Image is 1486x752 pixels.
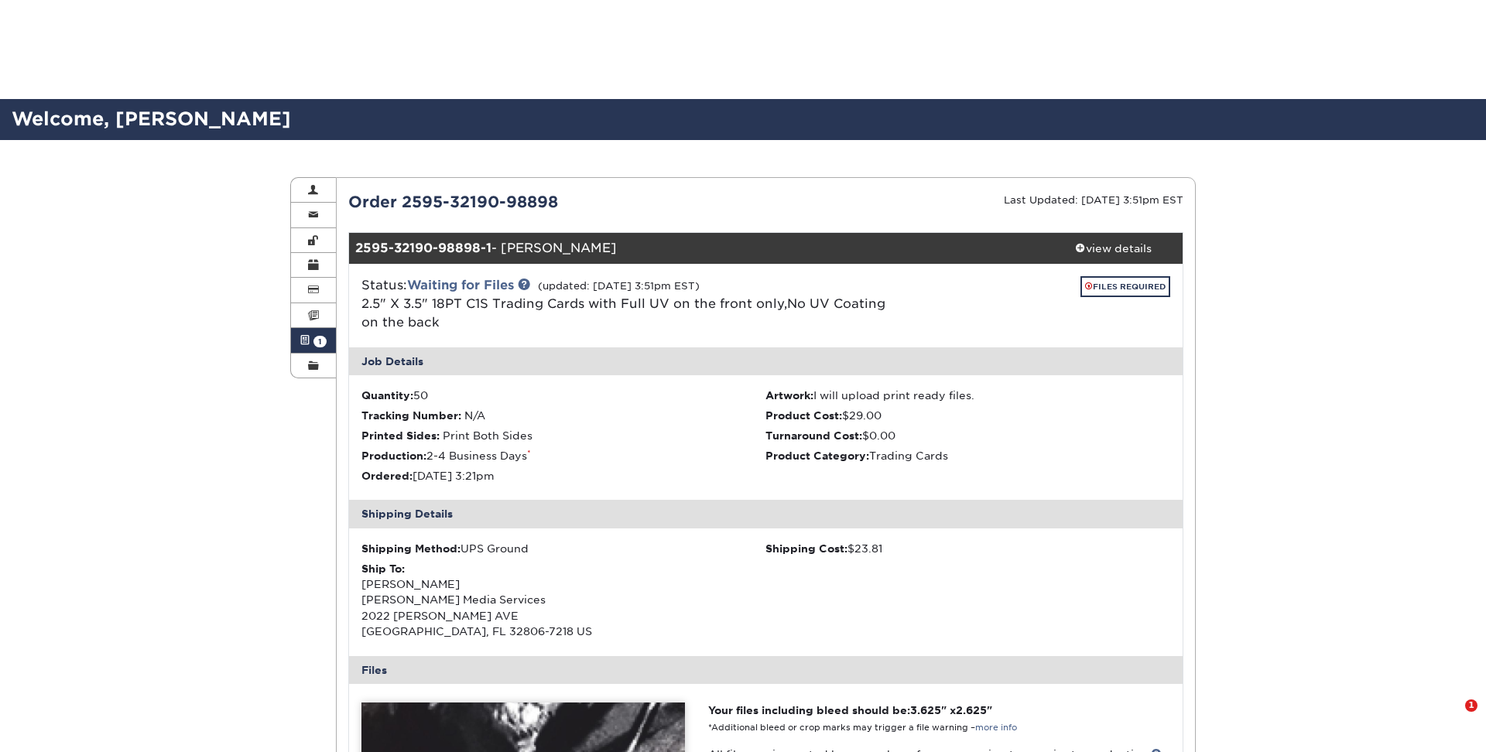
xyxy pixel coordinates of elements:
li: I will upload print ready files. [765,388,1170,403]
a: FILES REQUIRED [1080,276,1170,297]
span: N/A [464,409,485,422]
span: 1 [313,336,327,347]
strong: Ordered: [361,470,413,482]
strong: Product Cost: [765,409,842,422]
strong: Ship To: [361,562,405,575]
div: - [PERSON_NAME] [349,233,1044,264]
strong: Your files including bleed should be: " x " [708,704,992,716]
a: more info [975,723,1017,733]
li: $0.00 [765,428,1170,443]
span: 1 [1465,699,1477,712]
strong: Tracking Number: [361,409,461,422]
div: Shipping Details [349,500,1183,528]
strong: Shipping Method: [361,542,461,555]
small: Last Updated: [DATE] 3:51pm EST [1004,194,1183,206]
li: 50 [361,388,766,403]
div: $23.81 [765,541,1170,556]
small: (updated: [DATE] 3:51pm EST) [538,280,700,292]
li: $29.00 [765,408,1170,423]
strong: Printed Sides: [361,429,440,442]
a: 2.5" X 3.5" 18PT C1S Trading Cards with Full UV on the front only,No UV Coating on the back [361,296,885,330]
a: view details [1043,233,1183,264]
strong: Shipping Cost: [765,542,847,555]
div: Order 2595-32190-98898 [337,190,766,214]
strong: Artwork: [765,389,813,402]
div: Job Details [349,347,1183,375]
iframe: Intercom live chat [1433,699,1471,737]
strong: Product Category: [765,449,869,462]
a: Waiting for Files [407,278,514,292]
div: Status: [350,276,905,332]
small: *Additional bleed or crop marks may trigger a file warning – [708,723,1017,733]
div: [PERSON_NAME] [PERSON_NAME] Media Services 2022 [PERSON_NAME] AVE [GEOGRAPHIC_DATA], FL 32806-721... [361,561,766,640]
span: 3.625 [910,704,941,716]
span: 2.625 [956,704,987,716]
strong: Quantity: [361,389,413,402]
span: Print Both Sides [443,429,532,442]
div: Files [349,656,1183,684]
li: [DATE] 3:21pm [361,468,766,484]
strong: Production: [361,449,426,462]
li: 2-4 Business Days [361,448,766,463]
strong: 2595-32190-98898-1 [355,241,491,255]
div: UPS Ground [361,541,766,556]
a: 1 [291,328,336,353]
div: view details [1043,241,1183,256]
li: Trading Cards [765,448,1170,463]
strong: Turnaround Cost: [765,429,862,442]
